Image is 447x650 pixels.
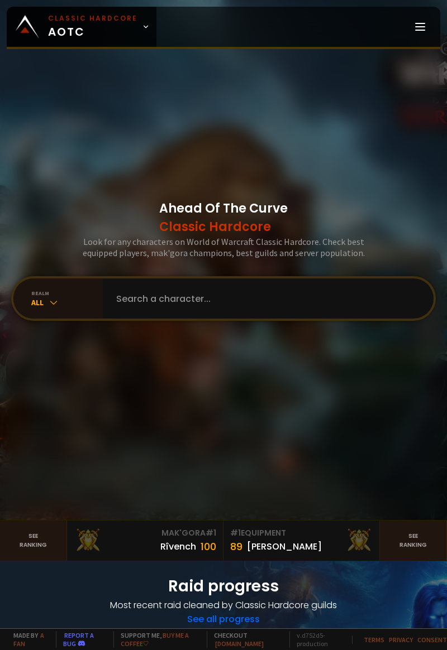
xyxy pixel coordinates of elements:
[380,521,447,561] a: Seeranking
[67,236,380,258] h3: Look for any characters on World of Warcraft Classic Hardcore. Check best equipped players, mak'g...
[207,631,283,648] span: Checkout
[289,631,345,648] span: v. d752d5 - production
[230,527,241,538] span: # 1
[7,7,156,47] a: Classic HardcoreAOTC
[201,539,216,554] div: 100
[48,13,137,23] small: Classic Hardcore
[215,639,264,648] a: [DOMAIN_NAME]
[48,13,137,40] span: AOTC
[7,631,49,648] span: Made by
[13,575,434,598] h1: Raid progress
[247,540,322,553] div: [PERSON_NAME]
[417,635,447,644] a: Consent
[63,631,94,648] a: Report a bug
[74,527,216,539] div: Mak'Gora
[159,218,288,236] span: Classic Hardcore
[206,527,216,538] span: # 1
[230,539,242,554] div: 89
[31,297,103,308] div: All
[230,527,373,539] div: Equipment
[13,598,434,612] h4: Most recent raid cleaned by Classic Hardcore guilds
[110,278,420,319] input: Search a character...
[113,631,200,648] span: Support me,
[160,540,196,553] div: Rîvench
[121,631,189,648] a: Buy me a coffee
[223,521,380,561] a: #1Equipment89[PERSON_NAME]
[31,290,103,297] div: realm
[187,613,260,625] a: See all progress
[389,635,413,644] a: Privacy
[364,635,384,644] a: Terms
[159,199,288,236] h1: Ahead Of The Curve
[13,631,44,648] a: a fan
[67,521,223,561] a: Mak'Gora#1Rîvench100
